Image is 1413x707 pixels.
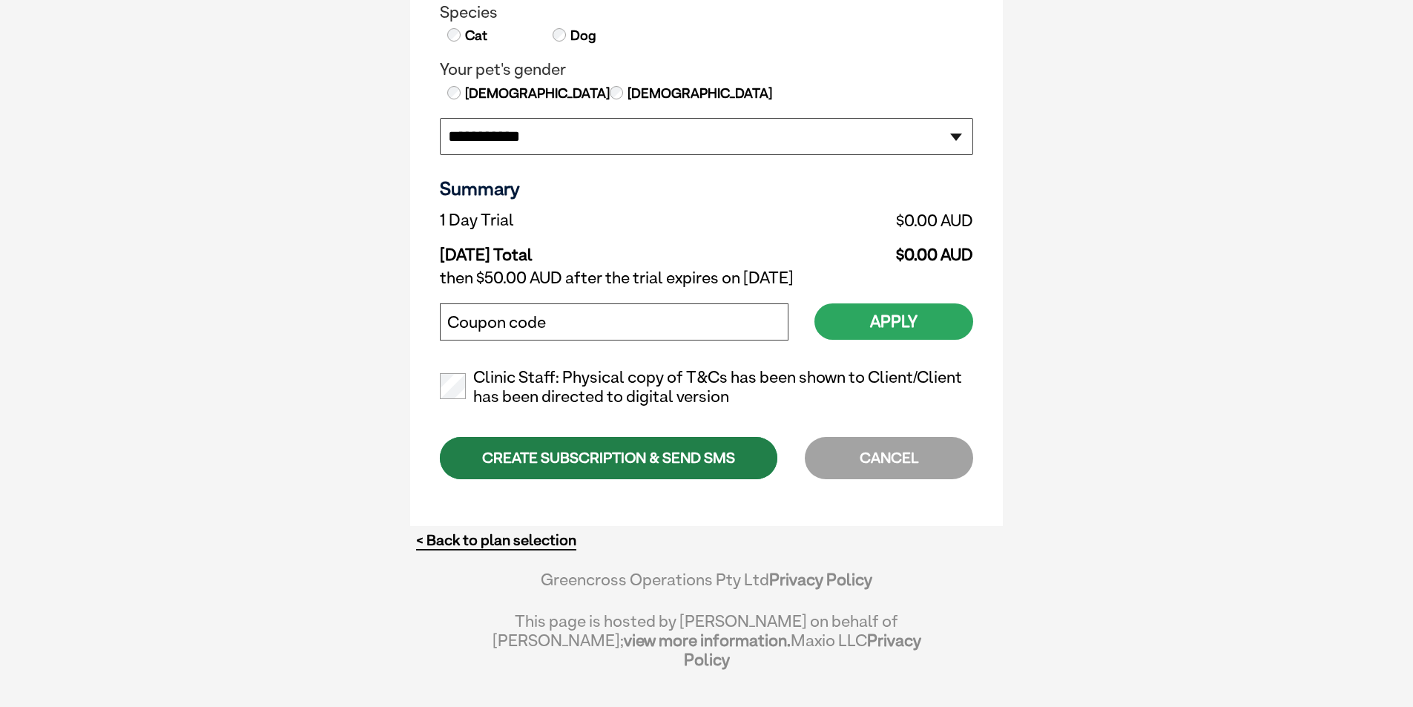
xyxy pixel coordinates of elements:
[440,265,973,292] td: then $50.00 AUD after the trial expires on [DATE]
[447,313,546,332] label: Coupon code
[769,570,872,589] a: Privacy Policy
[814,303,973,340] button: Apply
[624,631,791,650] a: view more information.
[440,177,973,200] h3: Summary
[440,60,973,79] legend: Your pet's gender
[440,207,730,234] td: 1 Day Trial
[440,3,973,22] legend: Species
[730,207,973,234] td: $0.00 AUD
[492,570,921,604] div: Greencross Operations Pty Ltd
[440,373,466,399] input: Clinic Staff: Physical copy of T&Cs has been shown to Client/Client has been directed to digital ...
[440,368,973,407] label: Clinic Staff: Physical copy of T&Cs has been shown to Client/Client has been directed to digital ...
[416,531,576,550] a: < Back to plan selection
[730,234,973,265] td: $0.00 AUD
[684,631,921,669] a: Privacy Policy
[805,437,973,479] div: CANCEL
[440,437,777,479] div: CREATE SUBSCRIPTION & SEND SMS
[492,604,921,669] div: This page is hosted by [PERSON_NAME] on behalf of [PERSON_NAME]; Maxio LLC
[440,234,730,265] td: [DATE] Total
